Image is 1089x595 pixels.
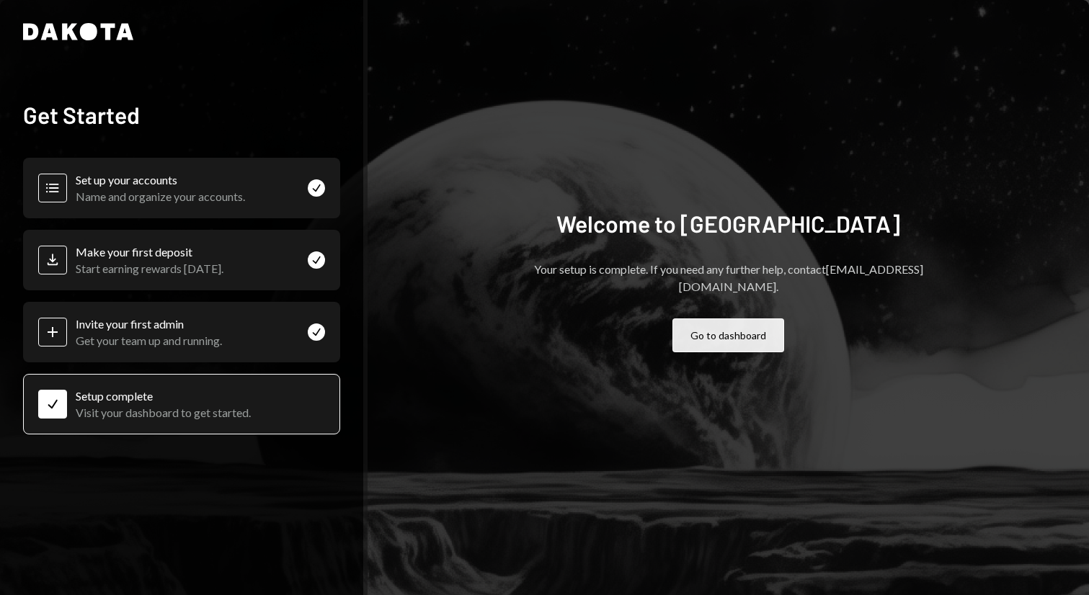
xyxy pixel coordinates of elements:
[76,189,245,203] div: Name and organize your accounts.
[76,317,222,331] div: Invite your first admin
[76,334,222,347] div: Get your team up and running.
[76,261,223,275] div: Start earning rewards [DATE].
[76,173,245,187] div: Set up your accounts
[76,389,251,403] div: Setup complete
[76,406,251,419] div: Visit your dashboard to get started.
[23,100,340,129] h2: Get Started
[672,318,784,352] button: Go to dashboard
[498,261,959,295] p: Your setup is complete. If you need any further help, contact [EMAIL_ADDRESS][DOMAIN_NAME] .
[556,209,900,238] h2: Welcome to [GEOGRAPHIC_DATA]
[76,245,223,259] div: Make your first deposit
